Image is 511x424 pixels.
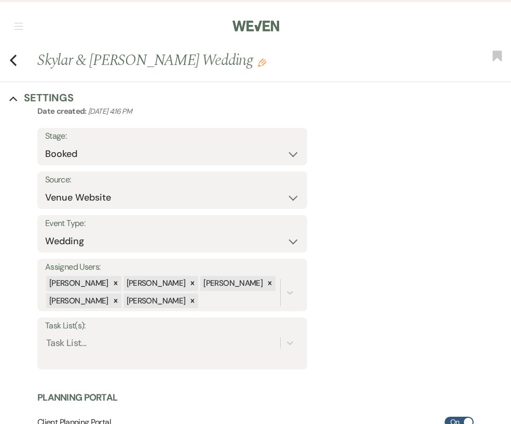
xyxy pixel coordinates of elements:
button: Settings [9,90,74,105]
img: Weven Logo [232,15,279,37]
h1: Skylar & [PERSON_NAME] Wedding [37,49,412,71]
label: Task List(s): [45,319,299,334]
div: [PERSON_NAME] [123,276,187,291]
h3: Settings [24,90,74,105]
button: Edit [258,57,266,67]
label: Source: [45,173,299,188]
label: Assigned Users: [45,260,299,275]
label: Event Type: [45,216,299,231]
div: [PERSON_NAME] [46,294,110,309]
span: [DATE] 4:16 PM [88,107,132,116]
div: Task List... [46,336,86,350]
div: [PERSON_NAME] [200,276,264,291]
span: Date created: [37,106,88,116]
h3: Planning Portal [37,391,117,404]
div: [PERSON_NAME] [46,276,110,291]
div: [PERSON_NAME] [123,294,187,309]
label: Stage: [45,129,299,144]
